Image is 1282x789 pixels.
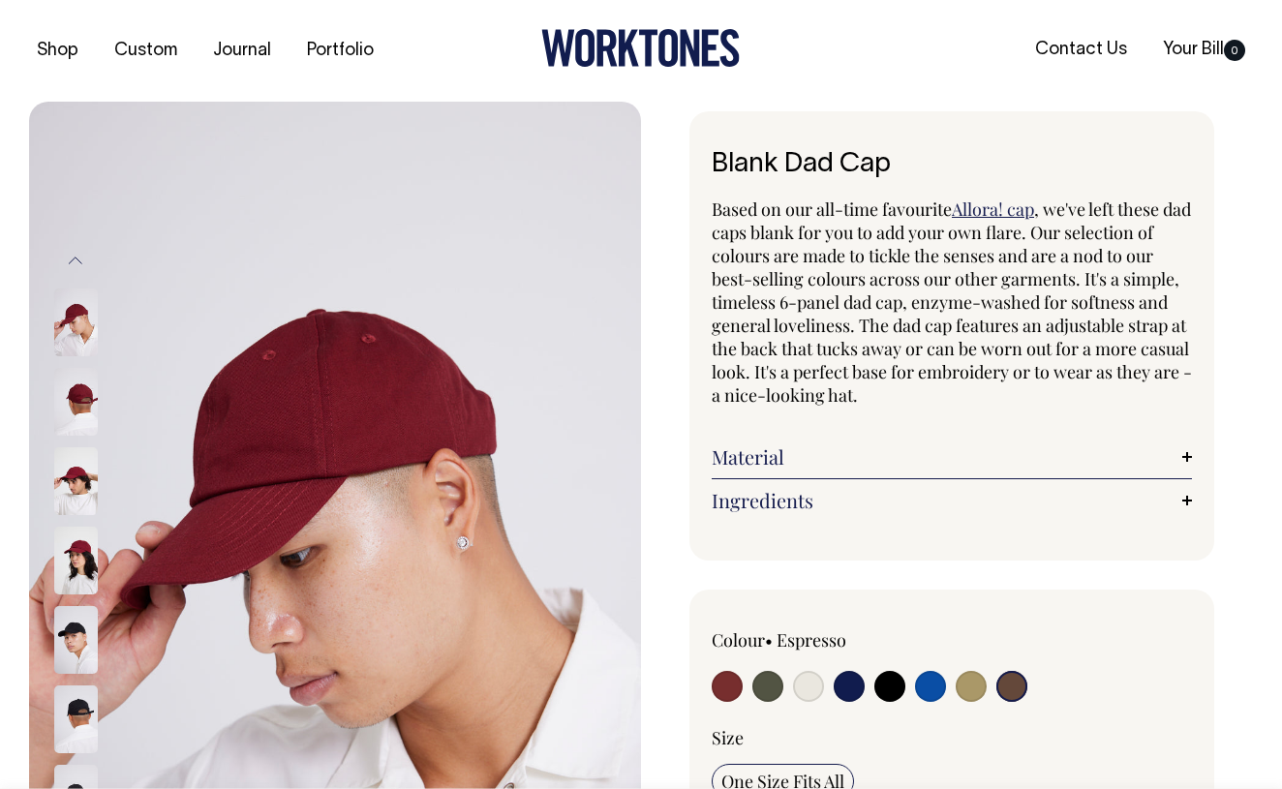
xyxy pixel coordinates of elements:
[712,628,903,652] div: Colour
[777,628,846,652] label: Espresso
[54,447,98,515] img: burgundy
[712,445,1192,469] a: Material
[1224,40,1245,61] span: 0
[1027,34,1135,66] a: Contact Us
[54,368,98,436] img: burgundy
[765,628,773,652] span: •
[54,685,98,753] img: black
[1155,34,1253,66] a: Your Bill0
[712,489,1192,512] a: Ingredients
[29,35,86,67] a: Shop
[712,197,952,221] span: Based on our all-time favourite
[54,606,98,674] img: black
[712,150,1192,180] h1: Blank Dad Cap
[299,35,382,67] a: Portfolio
[205,35,279,67] a: Journal
[54,527,98,594] img: burgundy
[712,197,1192,407] span: , we've left these dad caps blank for you to add your own flare. Our selection of colours are mad...
[107,35,185,67] a: Custom
[712,726,1192,749] div: Size
[952,197,1034,221] a: Allora! cap
[61,239,90,283] button: Previous
[54,288,98,356] img: burgundy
